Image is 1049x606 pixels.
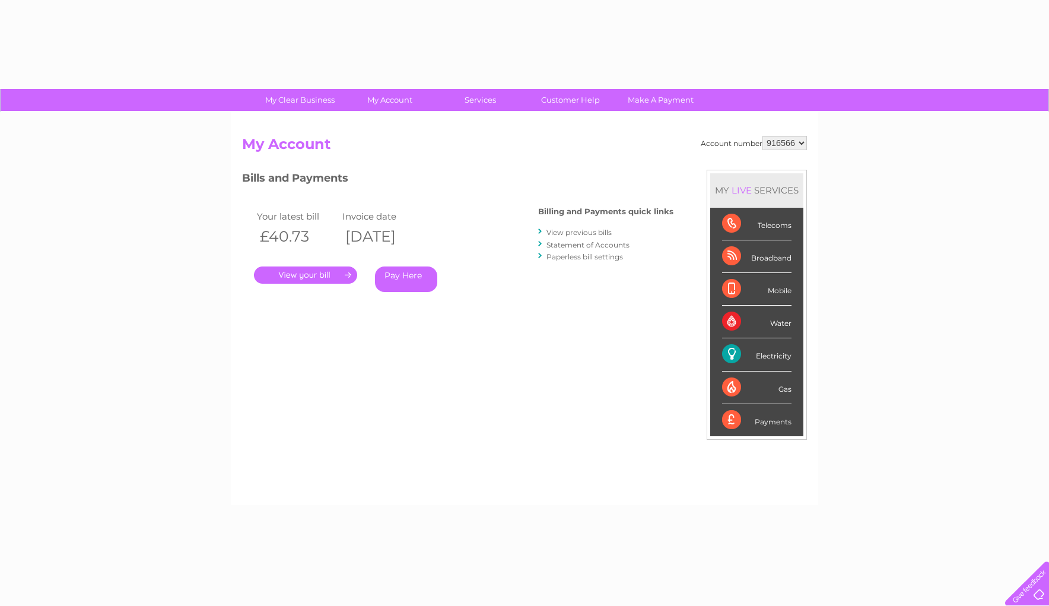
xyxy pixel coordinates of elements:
a: . [254,266,357,284]
a: Pay Here [375,266,437,292]
a: Make A Payment [612,89,710,111]
div: Account number [701,136,807,150]
a: Statement of Accounts [546,240,630,249]
a: My Clear Business [251,89,349,111]
h3: Bills and Payments [242,170,673,191]
div: Telecoms [722,208,791,240]
a: View previous bills [546,228,612,237]
a: Paperless bill settings [546,252,623,261]
td: Your latest bill [254,208,339,224]
th: £40.73 [254,224,339,249]
div: Broadband [722,240,791,273]
div: LIVE [729,185,754,196]
div: MY SERVICES [710,173,803,207]
a: Customer Help [522,89,619,111]
div: Electricity [722,338,791,371]
div: Mobile [722,273,791,306]
div: Water [722,306,791,338]
td: Invoice date [339,208,425,224]
h2: My Account [242,136,807,158]
th: [DATE] [339,224,425,249]
h4: Billing and Payments quick links [538,207,673,216]
a: Services [431,89,529,111]
a: My Account [341,89,439,111]
div: Gas [722,372,791,404]
div: Payments [722,404,791,436]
